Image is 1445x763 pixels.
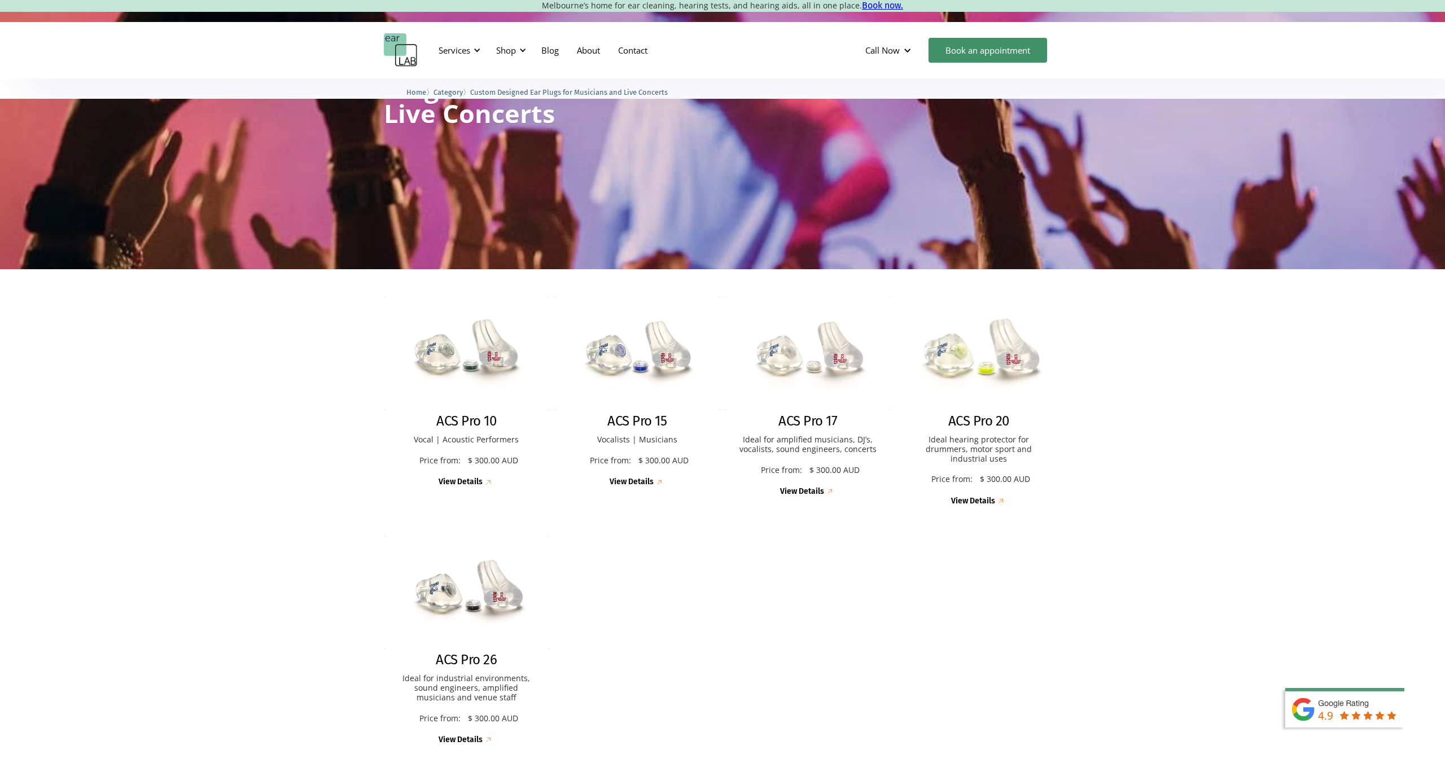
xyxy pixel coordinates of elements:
p: $ 300.00 AUD [468,456,518,466]
p: Ideal for industrial environments, sound engineers, amplified musicians and venue staff [395,674,538,702]
img: ACS Pro 26 [384,536,549,649]
a: ACS Pro 15ACS Pro 15Vocalists | MusiciansPrice from:$ 300.00 AUDView Details [555,297,720,488]
p: Price from: [415,714,465,723]
p: Vocalists | Musicians [566,435,709,445]
div: Call Now [856,33,923,67]
p: $ 300.00 AUD [809,466,860,475]
li: 〉 [433,86,470,98]
div: Call Now [865,45,900,56]
span: Category [433,88,463,97]
a: Book an appointment [929,38,1047,63]
div: View Details [610,477,654,487]
a: About [568,34,609,67]
a: ACS Pro 10ACS Pro 10Vocal | Acoustic PerformersPrice from:$ 300.00 AUDView Details [384,297,549,488]
a: ACS Pro 17ACS Pro 17Ideal for amplified musicians, DJ’s, vocalists, sound engineers, concertsPric... [725,297,891,497]
p: Price from: [756,466,807,475]
div: Services [439,45,470,56]
a: ACS Pro 26ACS Pro 26Ideal for industrial environments, sound engineers, amplified musicians and v... [384,536,549,746]
p: Price from: [927,475,977,484]
a: ACS Pro 20ACS Pro 20Ideal hearing protector for drummers, motor sport and industrial usesPrice fr... [896,297,1062,507]
h1: Custom Designed Ear Plugs for Musicians and Live Concerts [384,50,684,126]
a: Home [406,86,426,97]
p: Ideal hearing protector for drummers, motor sport and industrial uses [908,435,1050,463]
a: Blog [532,34,568,67]
img: ACS Pro 10 [384,297,549,410]
div: View Details [780,487,824,497]
span: Home [406,88,426,97]
div: Shop [496,45,516,56]
img: ACS Pro 17 [725,297,891,410]
a: Contact [609,34,656,67]
img: ACS Pro 15 [555,297,720,410]
div: Shop [489,33,529,67]
div: Services [432,33,484,67]
span: Custom Designed Ear Plugs for Musicians and Live Concerts [470,88,668,97]
div: View Details [951,497,995,506]
p: Price from: [415,456,465,466]
p: $ 300.00 AUD [980,475,1030,484]
li: 〉 [406,86,433,98]
a: home [384,33,418,67]
p: $ 300.00 AUD [468,714,518,723]
p: $ 300.00 AUD [638,456,689,466]
h2: ACS Pro 10 [436,413,496,429]
p: Vocal | Acoustic Performers [395,435,538,445]
a: Custom Designed Ear Plugs for Musicians and Live Concerts [470,86,668,97]
img: ACS Pro 20 [888,291,1070,416]
div: View Details [439,735,483,745]
p: Price from: [585,456,636,466]
p: Ideal for amplified musicians, DJ’s, vocalists, sound engineers, concerts [737,435,879,454]
a: Category [433,86,463,97]
h2: ACS Pro 17 [778,413,837,429]
h2: ACS Pro 15 [607,413,667,429]
h2: ACS Pro 26 [436,652,497,668]
h2: ACS Pro 20 [948,413,1009,429]
div: View Details [439,477,483,487]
